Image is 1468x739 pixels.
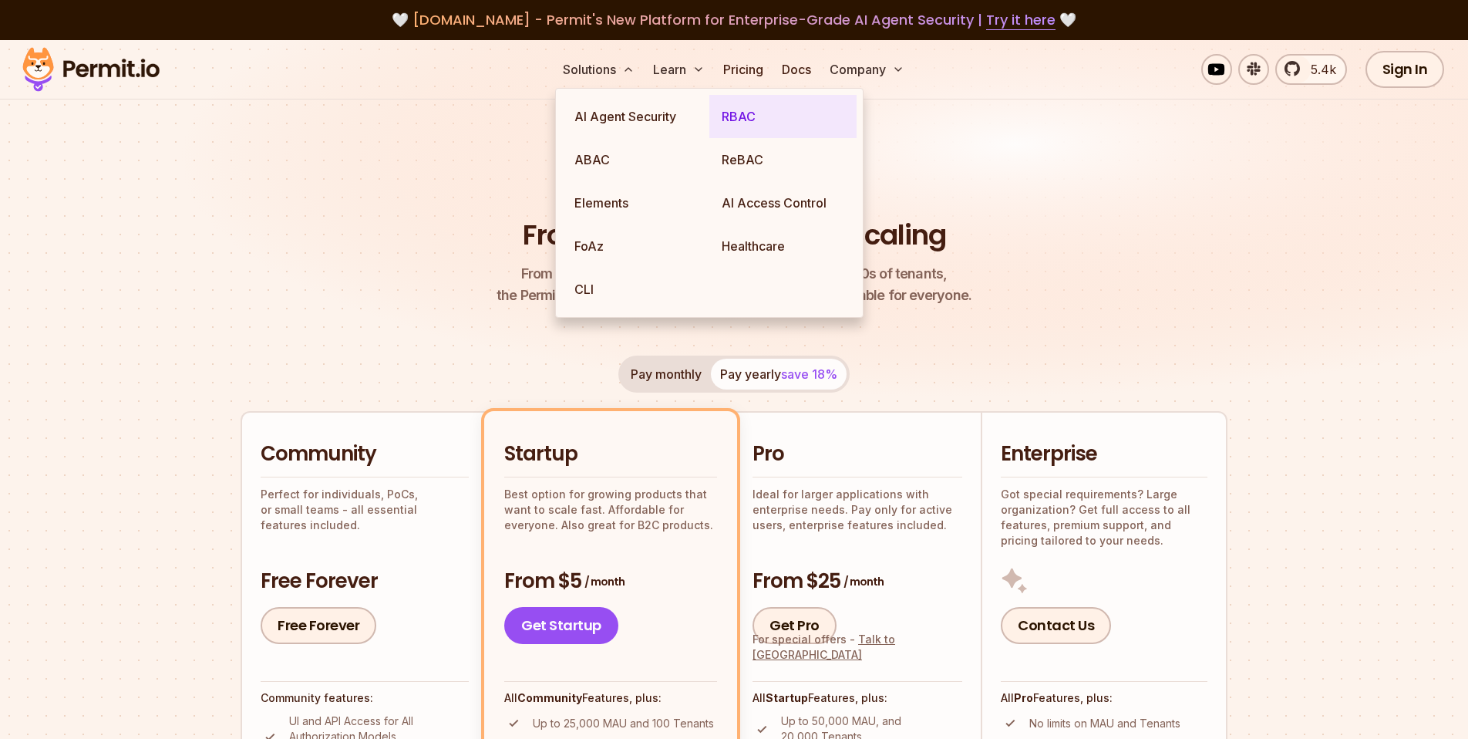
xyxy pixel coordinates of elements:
a: Pricing [717,54,769,85]
span: From a startup with 100 users to an enterprise with 1000s of tenants, [497,263,971,285]
h4: All Features, plus: [504,690,717,706]
a: Contact Us [1001,607,1111,644]
button: Company [823,54,911,85]
p: Best option for growing products that want to scale fast. Affordable for everyone. Also great for... [504,487,717,533]
h2: Community [261,440,469,468]
h3: From $5 [504,568,717,596]
div: 🤍 🤍 [37,9,1431,31]
a: 5.4k [1275,54,1347,85]
a: RBAC [709,95,857,138]
h4: All Features, plus: [753,690,962,706]
a: AI Agent Security [562,95,709,138]
button: Solutions [557,54,641,85]
span: [DOMAIN_NAME] - Permit's New Platform for Enterprise-Grade AI Agent Security | [412,10,1056,29]
a: AI Access Control [709,181,857,224]
span: / month [843,574,884,589]
a: CLI [562,268,709,311]
h3: Free Forever [261,568,469,596]
p: Up to 25,000 MAU and 100 Tenants [533,716,714,731]
h4: Community features: [261,690,469,706]
a: Healthcare [709,224,857,268]
p: Got special requirements? Large organization? Get full access to all features, premium support, a... [1001,487,1207,548]
h1: From Free to Predictable Scaling [523,216,946,255]
button: Learn [647,54,711,85]
img: Permit logo [15,43,167,96]
div: For special offers - [753,632,962,663]
a: ReBAC [709,138,857,181]
a: ABAC [562,138,709,181]
a: Try it here [986,10,1056,30]
strong: Pro [1014,691,1033,704]
h3: From $25 [753,568,962,596]
h2: Enterprise [1001,440,1207,468]
p: the Permit pricing model is simple, transparent, and affordable for everyone. [497,263,971,306]
a: Get Startup [504,607,618,644]
p: No limits on MAU and Tenants [1029,716,1180,731]
a: Free Forever [261,607,376,644]
a: Elements [562,181,709,224]
h2: Pro [753,440,962,468]
span: / month [584,574,625,589]
strong: Startup [766,691,808,704]
a: Docs [776,54,817,85]
strong: Community [517,691,582,704]
button: Pay monthly [621,359,711,390]
p: Ideal for larger applications with enterprise needs. Pay only for active users, enterprise featur... [753,487,962,533]
h2: Startup [504,440,717,468]
h4: All Features, plus: [1001,690,1207,706]
a: Get Pro [753,607,837,644]
a: FoAz [562,224,709,268]
span: 5.4k [1301,60,1336,79]
p: Perfect for individuals, PoCs, or small teams - all essential features included. [261,487,469,533]
a: Sign In [1365,51,1445,88]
